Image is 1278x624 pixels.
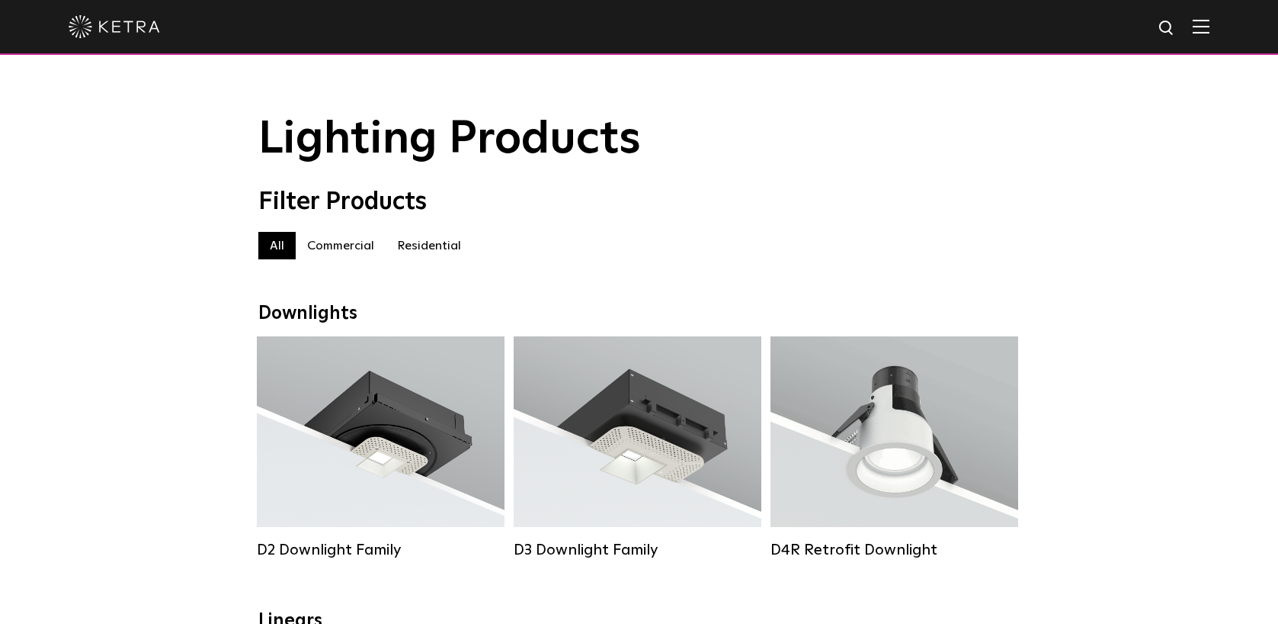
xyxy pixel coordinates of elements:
[770,336,1018,559] a: D4R Retrofit Downlight Lumen Output:800Colors:White / BlackBeam Angles:15° / 25° / 40° / 60°Watta...
[258,303,1020,325] div: Downlights
[514,336,761,559] a: D3 Downlight Family Lumen Output:700 / 900 / 1100Colors:White / Black / Silver / Bronze / Paintab...
[296,232,386,259] label: Commercial
[386,232,472,259] label: Residential
[257,336,504,559] a: D2 Downlight Family Lumen Output:1200Colors:White / Black / Gloss Black / Silver / Bronze / Silve...
[770,541,1018,559] div: D4R Retrofit Downlight
[514,541,761,559] div: D3 Downlight Family
[69,15,160,38] img: ketra-logo-2019-white
[258,188,1020,217] div: Filter Products
[258,232,296,259] label: All
[1193,19,1209,34] img: Hamburger%20Nav.svg
[257,541,504,559] div: D2 Downlight Family
[1158,19,1177,38] img: search icon
[258,117,641,162] span: Lighting Products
